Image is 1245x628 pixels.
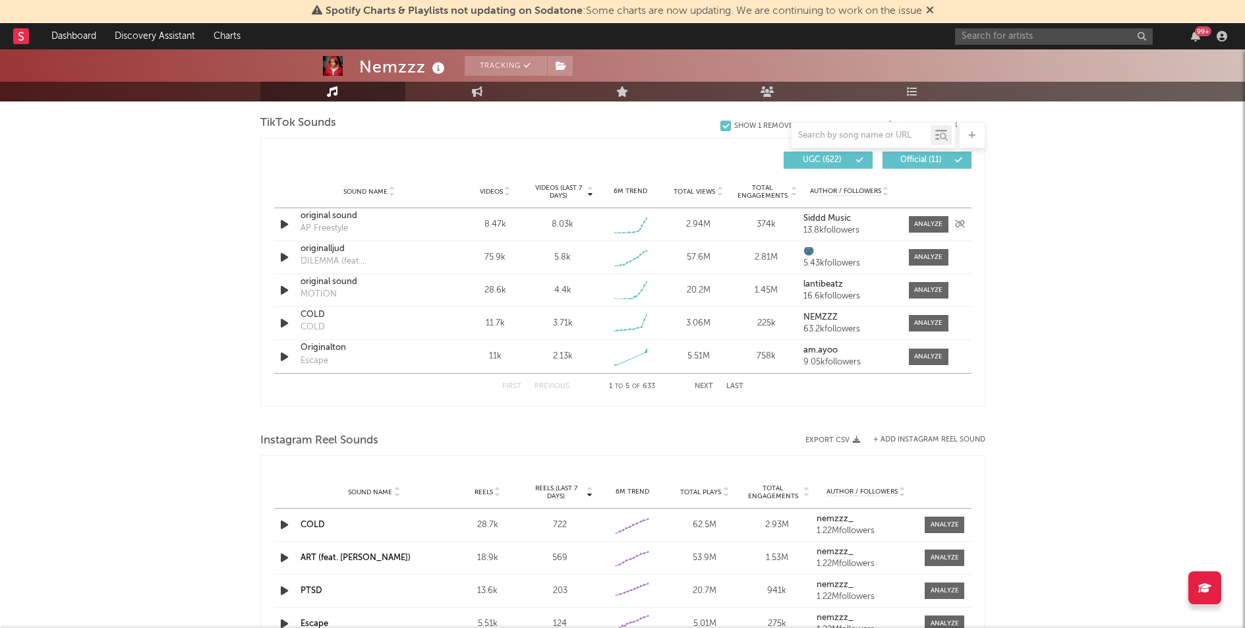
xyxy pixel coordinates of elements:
[803,280,843,289] strong: lantibeatz
[803,259,895,268] div: 5.43k followers
[803,313,895,322] a: NEMZZZ
[817,559,915,569] div: 1.22M followers
[301,586,322,595] a: PTSD
[817,614,854,622] strong: nemzzz_
[301,243,438,256] a: originalljud
[817,527,915,536] div: 1.22M followers
[204,23,250,49] a: Charts
[744,519,810,532] div: 2.93M
[42,23,105,49] a: Dashboard
[554,284,571,297] div: 4.4k
[736,184,789,200] span: Total Engagements
[553,350,573,363] div: 2.13k
[726,383,743,390] button: Last
[674,188,715,196] span: Total Views
[301,619,328,628] a: Escape
[343,188,388,196] span: Sound Name
[301,275,438,289] div: original sound
[301,355,328,368] div: Escape
[105,23,204,49] a: Discovery Assistant
[527,585,593,598] div: 203
[803,214,851,223] strong: Siddd Music
[596,379,668,395] div: 1 5 633
[817,548,915,557] a: nemzzz_
[672,585,738,598] div: 20.7M
[632,384,640,389] span: of
[803,280,895,289] a: lantibeatz
[260,433,378,449] span: Instagram Reel Sounds
[744,484,802,500] span: Total Engagements
[860,436,985,443] div: + Add Instagram Reel Sound
[891,156,952,164] span: Official ( 11 )
[736,317,797,330] div: 225k
[600,186,661,196] div: 6M Trend
[803,247,814,256] strong: 🌚
[680,488,721,496] span: Total Plays
[301,554,411,562] a: ART (feat. [PERSON_NAME])
[736,218,797,231] div: 374k
[736,251,797,264] div: 2.81M
[301,255,438,268] div: DILEMMA (feat. [GEOGRAPHIC_DATA])
[301,341,438,355] a: Originalton
[803,346,838,355] strong: am.ayoo
[668,350,729,363] div: 5.51M
[803,358,895,367] div: 9.05k followers
[535,383,569,390] button: Previous
[301,288,337,301] div: MOTION
[527,484,585,500] span: Reels (last 7 days)
[455,585,521,598] div: 13.6k
[455,519,521,532] div: 28.7k
[502,383,521,390] button: First
[465,251,526,264] div: 75.9k
[527,519,593,532] div: 722
[736,350,797,363] div: 758k
[926,6,934,16] span: Dismiss
[744,552,810,565] div: 1.53M
[672,519,738,532] div: 62.5M
[803,346,895,355] a: am.ayoo
[554,251,571,264] div: 5.8k
[803,247,895,256] a: 🌚
[668,317,729,330] div: 3.06M
[803,325,895,334] div: 63.2k followers
[455,552,521,565] div: 18.9k
[326,6,922,16] span: : Some charts are now updating. We are continuing to work on the issue
[817,581,915,590] a: nemzzz_
[359,56,448,78] div: Nemzzz
[839,121,894,129] button: Export CSV
[784,152,873,169] button: UGC(622)
[465,218,526,231] div: 8.47k
[803,214,895,223] a: Siddd Music
[744,585,810,598] div: 941k
[668,251,729,264] div: 57.6M
[465,56,547,76] button: Tracking
[803,226,895,235] div: 13.8k followers
[260,115,336,131] span: TikTok Sounds
[792,130,931,141] input: Search by song name or URL
[615,384,623,389] span: to
[810,187,881,196] span: Author / Followers
[792,156,853,164] span: UGC ( 622 )
[817,592,915,602] div: 1.22M followers
[955,28,1153,45] input: Search for artists
[668,284,729,297] div: 20.2M
[1195,26,1211,36] div: 99 +
[301,210,438,223] a: original sound
[465,350,526,363] div: 11k
[465,317,526,330] div: 11.7k
[301,521,325,529] a: COLD
[805,436,860,444] button: Export CSV
[817,515,915,524] a: nemzzz_
[1191,31,1200,42] button: 99+
[826,488,898,496] span: Author / Followers
[817,614,915,623] a: nemzzz_
[532,184,585,200] span: Videos (last 7 days)
[803,292,895,301] div: 16.6k followers
[553,317,573,330] div: 3.71k
[695,383,713,390] button: Next
[883,152,971,169] button: Official(11)
[672,552,738,565] div: 53.9M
